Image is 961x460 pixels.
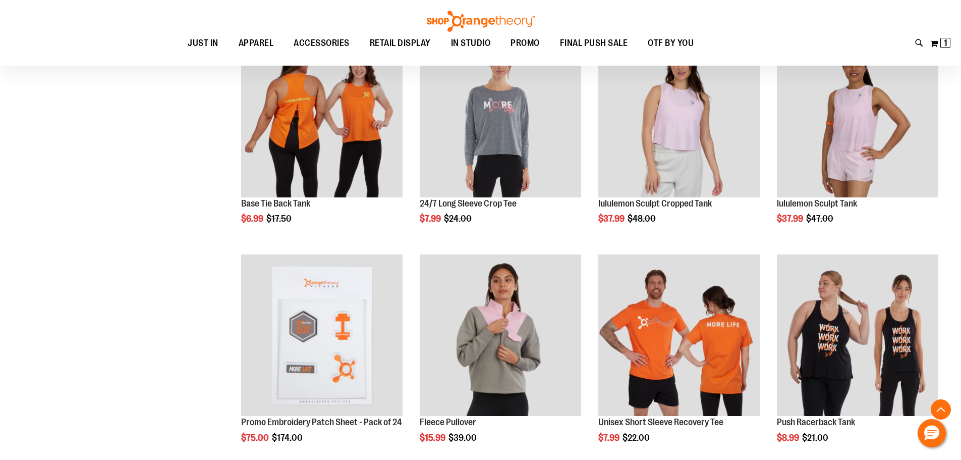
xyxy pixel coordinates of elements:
[188,32,218,55] span: JUST IN
[598,254,760,418] a: Product image for Unisex Short Sleeve Recovery Tee
[777,254,938,418] a: Product image for Push Racerback Tank
[511,32,540,55] span: PROMO
[420,36,581,199] a: Product image for 24/7 Long Sleeve Crop TeeSALE
[598,433,621,443] span: $7.99
[777,36,938,199] a: Main Image of 1538347SALE
[448,433,478,443] span: $39.00
[598,417,723,427] a: Unisex Short Sleeve Recovery Tee
[598,36,760,199] a: lululemon Sculpt Cropped TankSALE
[241,36,403,199] a: Product image for Base Tie Back TankSALE
[777,254,938,416] img: Product image for Push Racerback Tank
[777,198,857,209] a: lululemon Sculpt Tank
[451,32,491,55] span: IN STUDIO
[598,214,626,224] span: $37.99
[370,32,431,55] span: RETAIL DISPLAY
[806,214,835,224] span: $47.00
[777,214,805,224] span: $37.99
[598,198,712,209] a: lululemon Sculpt Cropped Tank
[628,214,657,224] span: $48.00
[425,11,536,32] img: Shop Orangetheory
[360,32,441,55] a: RETAIL DISPLAY
[420,36,581,197] img: Product image for 24/7 Long Sleeve Crop Tee
[236,31,408,250] div: product
[241,433,270,443] span: $75.00
[241,254,403,416] img: Product image for Embroidery Patch Sheet - Pack of 24
[638,32,704,55] a: OTF BY YOU
[420,198,517,209] a: 24/7 Long Sleeve Crop Tee
[918,419,946,447] button: Hello, have a question? Let’s chat.
[420,254,581,418] a: Product image for Fleece Pullover
[229,32,284,55] a: APPAREL
[272,433,304,443] span: $174.00
[420,417,476,427] a: Fleece Pullover
[598,36,760,197] img: lululemon Sculpt Cropped Tank
[241,417,402,427] a: Promo Embroidery Patch Sheet - Pack of 24
[593,31,765,250] div: product
[802,433,830,443] span: $21.00
[239,32,274,55] span: APPAREL
[241,254,403,418] a: Product image for Embroidery Patch Sheet - Pack of 24
[178,32,229,55] a: JUST IN
[560,32,628,55] span: FINAL PUSH SALE
[241,198,310,209] a: Base Tie Back Tank
[500,32,550,55] a: PROMO
[241,214,265,224] span: $6.99
[777,433,801,443] span: $8.99
[241,36,403,197] img: Product image for Base Tie Back Tank
[441,32,501,55] a: IN STUDIO
[420,433,447,443] span: $15.99
[266,214,293,224] span: $17.50
[294,32,350,55] span: ACCESSORIES
[648,32,694,55] span: OTF BY YOU
[550,32,638,55] a: FINAL PUSH SALE
[415,31,586,250] div: product
[931,399,951,420] button: Back To Top
[444,214,473,224] span: $24.00
[944,38,947,48] span: 1
[777,417,855,427] a: Push Racerback Tank
[284,32,360,55] a: ACCESSORIES
[420,254,581,416] img: Product image for Fleece Pullover
[772,31,943,250] div: product
[777,36,938,197] img: Main Image of 1538347
[623,433,651,443] span: $22.00
[420,214,442,224] span: $7.99
[598,254,760,416] img: Product image for Unisex Short Sleeve Recovery Tee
